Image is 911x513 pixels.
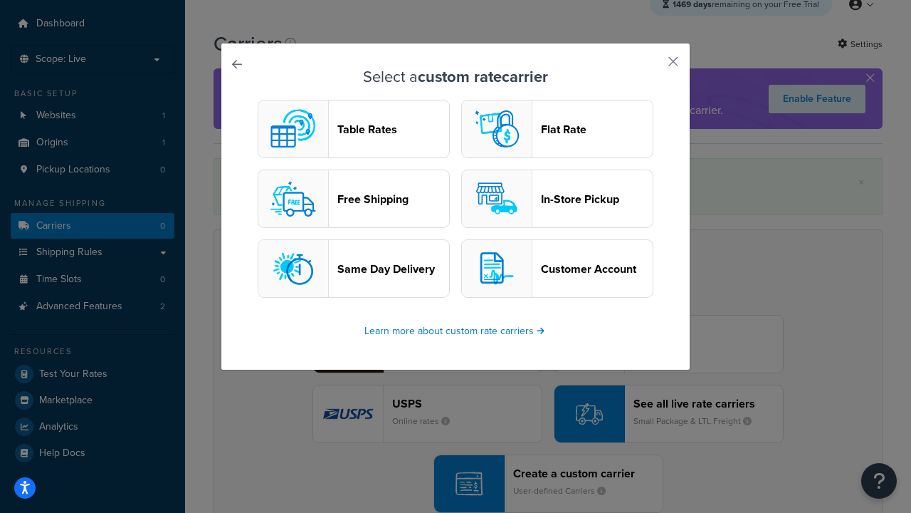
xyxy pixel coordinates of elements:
button: free logoFree Shipping [258,170,450,228]
header: Free Shipping [337,192,449,206]
img: free logo [265,170,322,227]
button: customerAccount logoCustomer Account [461,239,653,298]
header: Flat Rate [541,123,653,136]
header: Same Day Delivery [337,262,449,276]
button: sameday logoSame Day Delivery [258,239,450,298]
a: Learn more about custom rate carriers [364,323,547,338]
img: customerAccount logo [468,240,525,297]
img: flat logo [468,100,525,157]
img: pickup logo [468,170,525,227]
img: sameday logo [265,240,322,297]
button: pickup logoIn-Store Pickup [461,170,653,228]
img: custom logo [265,100,322,157]
h3: Select a [257,68,654,85]
header: Customer Account [541,262,653,276]
strong: custom rate carrier [418,65,548,88]
header: In-Store Pickup [541,192,653,206]
button: custom logoTable Rates [258,100,450,158]
button: flat logoFlat Rate [461,100,653,158]
header: Table Rates [337,123,449,136]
